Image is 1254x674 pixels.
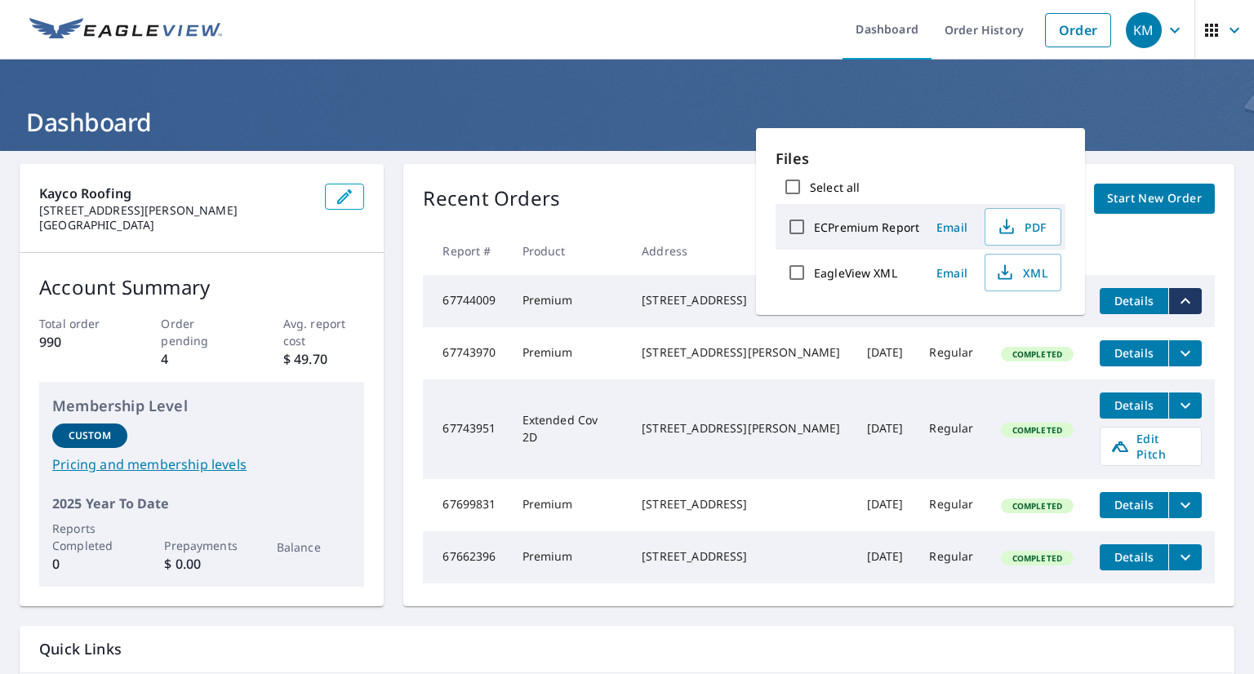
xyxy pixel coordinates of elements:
[161,349,242,369] p: 4
[509,379,629,479] td: Extended Cov 2D
[52,395,351,417] p: Membership Level
[854,479,917,531] td: [DATE]
[1100,288,1168,314] button: detailsBtn-67744009
[1109,293,1158,308] span: Details
[1003,424,1072,436] span: Completed
[1168,288,1202,314] button: filesDropdownBtn-67744009
[509,227,629,275] th: Product
[423,531,509,583] td: 67662396
[814,265,897,281] label: EagleView XML
[1168,392,1202,419] button: filesDropdownBtn-67743951
[995,217,1047,237] span: PDF
[29,18,222,42] img: EV Logo
[423,275,509,327] td: 67744009
[642,548,840,565] div: [STREET_ADDRESS]
[509,479,629,531] td: Premium
[52,554,127,574] p: 0
[854,327,917,379] td: [DATE]
[39,184,312,203] p: Kayco Roofing
[423,327,509,379] td: 67743970
[985,208,1061,246] button: PDF
[283,349,365,369] p: $ 49.70
[995,263,1047,282] span: XML
[1168,544,1202,570] button: filesDropdownBtn-67662396
[916,479,987,531] td: Regular
[69,428,111,443] p: Custom
[52,494,351,513] p: 2025 Year To Date
[642,292,840,308] div: [STREET_ADDRESS]
[423,379,509,479] td: 67743951
[642,496,840,512] div: [STREET_ADDRESS]
[1110,431,1191,462] span: Edit Pitch
[926,260,978,286] button: Email
[52,455,351,474] a: Pricing and membership levels
[854,379,917,479] td: [DATE]
[509,275,629,327] td: Premium
[423,184,560,214] p: Recent Orders
[39,203,312,218] p: [STREET_ADDRESS][PERSON_NAME]
[1109,397,1158,413] span: Details
[1109,497,1158,512] span: Details
[916,531,987,583] td: Regular
[1003,348,1072,360] span: Completed
[164,537,239,554] p: Prepayments
[1126,12,1162,48] div: KM
[39,332,121,352] p: 990
[1168,492,1202,518] button: filesDropdownBtn-67699831
[814,219,919,235] label: ECPremium Report
[509,327,629,379] td: Premium
[916,327,987,379] td: Regular
[52,520,127,554] p: Reports Completed
[1045,13,1111,47] a: Order
[932,219,972,235] span: Email
[642,420,840,437] div: [STREET_ADDRESS][PERSON_NAME]
[1109,345,1158,361] span: Details
[1109,549,1158,565] span: Details
[20,105,1234,139] h1: Dashboard
[1100,392,1168,419] button: detailsBtn-67743951
[1100,427,1202,466] a: Edit Pitch
[39,315,121,332] p: Total order
[985,254,1061,291] button: XML
[1003,500,1072,512] span: Completed
[283,315,365,349] p: Avg. report cost
[1100,340,1168,366] button: detailsBtn-67743970
[1094,184,1215,214] a: Start New Order
[926,215,978,240] button: Email
[1168,340,1202,366] button: filesDropdownBtn-67743970
[39,639,1215,659] p: Quick Links
[39,273,364,302] p: Account Summary
[776,148,1065,170] p: Files
[1003,552,1072,564] span: Completed
[629,227,853,275] th: Address
[1100,492,1168,518] button: detailsBtn-67699831
[916,379,987,479] td: Regular
[423,479,509,531] td: 67699831
[277,539,352,556] p: Balance
[509,531,629,583] td: Premium
[642,344,840,361] div: [STREET_ADDRESS][PERSON_NAME]
[1100,544,1168,570] button: detailsBtn-67662396
[161,315,242,349] p: Order pending
[423,227,509,275] th: Report #
[1107,188,1202,209] span: Start New Order
[810,180,860,195] label: Select all
[164,554,239,574] p: $ 0.00
[854,531,917,583] td: [DATE]
[39,218,312,233] p: [GEOGRAPHIC_DATA]
[932,265,972,281] span: Email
